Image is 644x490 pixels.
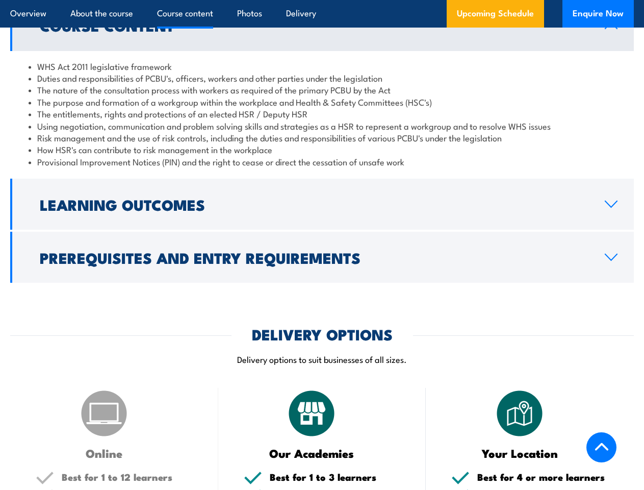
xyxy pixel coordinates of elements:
[29,156,615,167] li: Provisional Improvement Notices (PIN) and the right to cease or direct the cessation of unsafe work
[29,84,615,95] li: The nature of the consultation process with workers as required of the primary PCBU by the Act
[10,179,634,230] a: Learning Outcomes
[451,447,588,459] h3: Your Location
[40,18,588,32] h2: Course Content
[29,60,615,72] li: WHS Act 2011 legislative framework
[29,132,615,143] li: Risk management and the use of risk controls, including the duties and responsibilities of variou...
[29,120,615,132] li: Using negotiation, communication and problem solving skills and strategies as a HSR to represent ...
[10,232,634,283] a: Prerequisites and Entry Requirements
[40,251,588,264] h2: Prerequisites and Entry Requirements
[29,72,615,84] li: Duties and responsibilities of PCBU's, officers, workers and other parties under the legislation
[62,472,193,482] h5: Best for 1 to 12 learners
[29,143,615,155] li: How HSR's can contribute to risk management in the workplace
[36,447,172,459] h3: Online
[40,198,588,211] h2: Learning Outcomes
[29,108,615,119] li: The entitlements, rights and protections of an elected HSR / Deputy HSR
[252,327,393,340] h2: DELIVERY OPTIONS
[477,472,608,482] h5: Best for 4 or more learners
[29,96,615,108] li: The purpose and formation of a workgroup within the workplace and Health & Safety Committees (HSC's)
[270,472,401,482] h5: Best for 1 to 3 learners
[244,447,380,459] h3: Our Academies
[10,353,634,365] p: Delivery options to suit businesses of all sizes.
